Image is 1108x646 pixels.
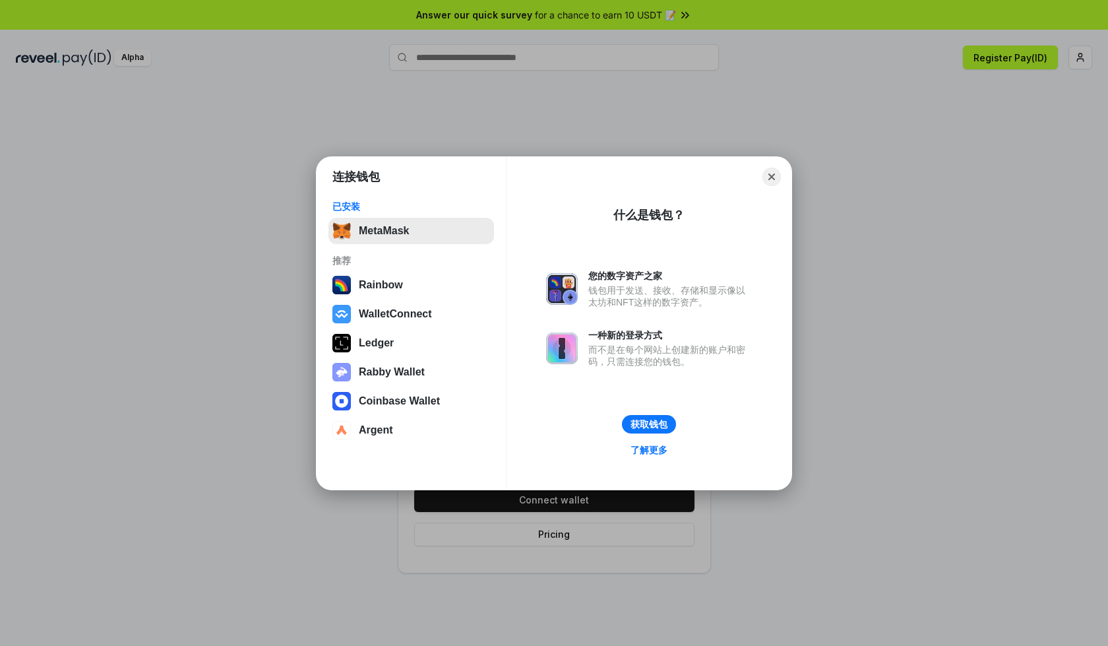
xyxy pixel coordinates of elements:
[546,273,578,305] img: svg+xml,%3Csvg%20xmlns%3D%22http%3A%2F%2Fwww.w3.org%2F2000%2Fsvg%22%20fill%3D%22none%22%20viewBox...
[328,417,494,443] button: Argent
[588,344,752,368] div: 而不是在每个网站上创建新的账户和密码，只需连接您的钱包。
[762,168,781,186] button: Close
[613,207,685,223] div: 什么是钱包？
[332,255,490,267] div: 推荐
[359,337,394,349] div: Ledger
[359,308,432,320] div: WalletConnect
[623,441,675,459] a: 了解更多
[328,272,494,298] button: Rainbow
[359,279,403,291] div: Rainbow
[359,366,425,378] div: Rabby Wallet
[332,363,351,381] img: svg+xml,%3Csvg%20xmlns%3D%22http%3A%2F%2Fwww.w3.org%2F2000%2Fsvg%22%20fill%3D%22none%22%20viewBox...
[546,333,578,364] img: svg+xml,%3Csvg%20xmlns%3D%22http%3A%2F%2Fwww.w3.org%2F2000%2Fsvg%22%20fill%3D%22none%22%20viewBox...
[328,359,494,385] button: Rabby Wallet
[359,395,440,407] div: Coinbase Wallet
[359,424,393,436] div: Argent
[332,305,351,323] img: svg+xml,%3Csvg%20width%3D%2228%22%20height%3D%2228%22%20viewBox%3D%220%200%2028%2028%22%20fill%3D...
[588,284,752,308] div: 钱包用于发送、接收、存储和显示像以太坊和NFT这样的数字资产。
[622,415,676,434] button: 获取钱包
[328,388,494,414] button: Coinbase Wallet
[332,334,351,352] img: svg+xml,%3Csvg%20xmlns%3D%22http%3A%2F%2Fwww.w3.org%2F2000%2Fsvg%22%20width%3D%2228%22%20height%3...
[359,225,409,237] div: MetaMask
[332,169,380,185] h1: 连接钱包
[588,329,752,341] div: 一种新的登录方式
[631,418,667,430] div: 获取钱包
[328,301,494,327] button: WalletConnect
[631,444,667,456] div: 了解更多
[332,276,351,294] img: svg+xml,%3Csvg%20width%3D%22120%22%20height%3D%22120%22%20viewBox%3D%220%200%20120%20120%22%20fil...
[328,218,494,244] button: MetaMask
[332,201,490,212] div: 已安装
[328,330,494,356] button: Ledger
[332,421,351,439] img: svg+xml,%3Csvg%20width%3D%2228%22%20height%3D%2228%22%20viewBox%3D%220%200%2028%2028%22%20fill%3D...
[332,392,351,410] img: svg+xml,%3Csvg%20width%3D%2228%22%20height%3D%2228%22%20viewBox%3D%220%200%2028%2028%22%20fill%3D...
[588,270,752,282] div: 您的数字资产之家
[332,222,351,240] img: svg+xml,%3Csvg%20fill%3D%22none%22%20height%3D%2233%22%20viewBox%3D%220%200%2035%2033%22%20width%...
